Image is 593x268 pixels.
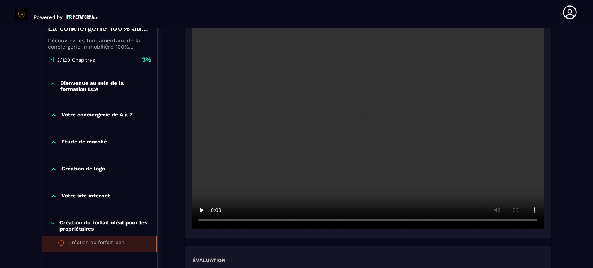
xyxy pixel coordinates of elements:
[57,57,95,63] p: 3/120 Chapitres
[61,192,110,200] p: Votre site internet
[68,239,126,248] div: Création du forfait idéal
[142,56,151,64] p: 3%
[192,257,225,263] h6: Évaluation
[15,8,28,20] img: logo-branding
[59,219,149,232] p: Création du forfait idéal pour les propriétaires
[48,37,151,50] p: Découvrez les fondamentaux de la conciergerie immobilière 100% automatisée. Cette formation est c...
[48,23,151,34] h4: La conciergerie 100% automatisée
[66,13,99,20] img: logo
[60,80,149,92] p: Bienvenue au sein de la formation LCA
[61,165,105,173] p: Création de logo
[34,14,63,20] p: Powered by
[61,138,107,146] p: Etude de marché
[61,111,133,119] p: Votre conciergerie de A à Z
